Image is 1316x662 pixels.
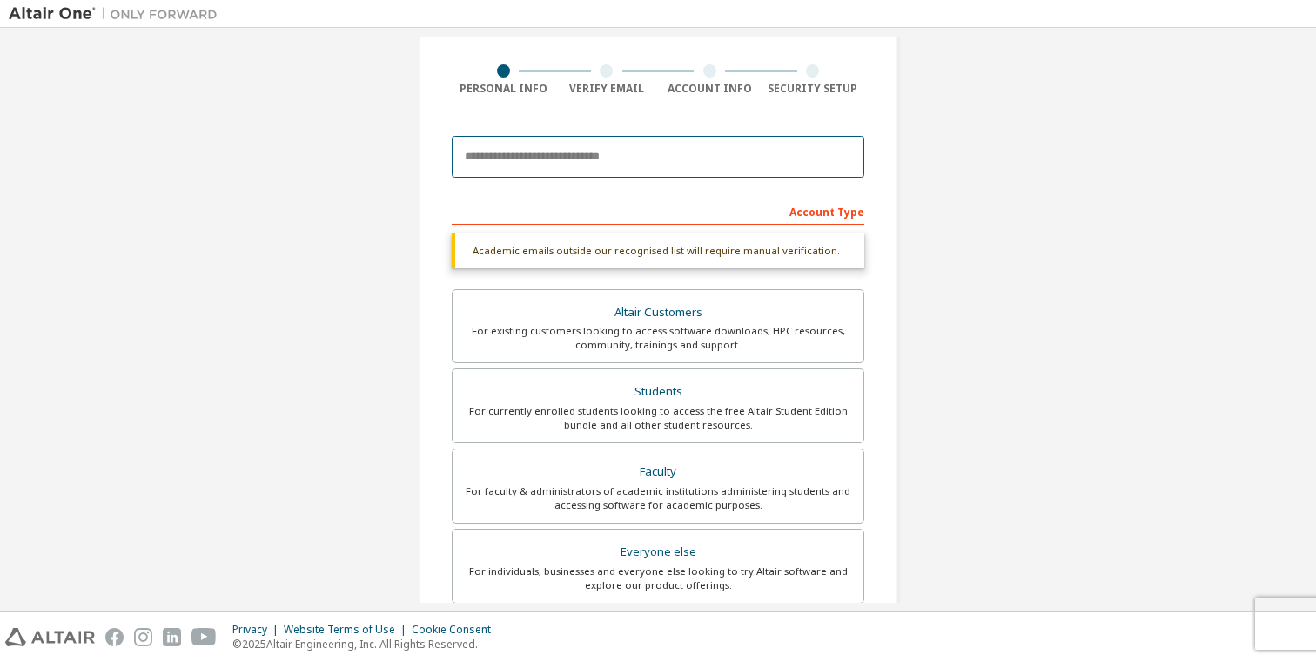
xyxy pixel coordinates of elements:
[452,197,864,225] div: Account Type
[9,5,226,23] img: Altair One
[232,637,501,652] p: © 2025 Altair Engineering, Inc. All Rights Reserved.
[463,301,853,325] div: Altair Customers
[232,623,284,637] div: Privacy
[463,380,853,404] div: Students
[134,628,152,646] img: instagram.svg
[284,623,412,637] div: Website Terms of Use
[5,628,95,646] img: altair_logo.svg
[463,540,853,564] div: Everyone else
[412,623,501,637] div: Cookie Consent
[555,82,659,96] div: Verify Email
[452,82,555,96] div: Personal Info
[762,82,865,96] div: Security Setup
[658,82,762,96] div: Account Info
[463,564,853,592] div: For individuals, businesses and everyone else looking to try Altair software and explore our prod...
[463,460,853,484] div: Faculty
[452,233,864,268] div: Academic emails outside our recognised list will require manual verification.
[191,628,217,646] img: youtube.svg
[463,324,853,352] div: For existing customers looking to access software downloads, HPC resources, community, trainings ...
[163,628,181,646] img: linkedin.svg
[463,484,853,512] div: For faculty & administrators of academic institutions administering students and accessing softwa...
[105,628,124,646] img: facebook.svg
[463,404,853,432] div: For currently enrolled students looking to access the free Altair Student Edition bundle and all ...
